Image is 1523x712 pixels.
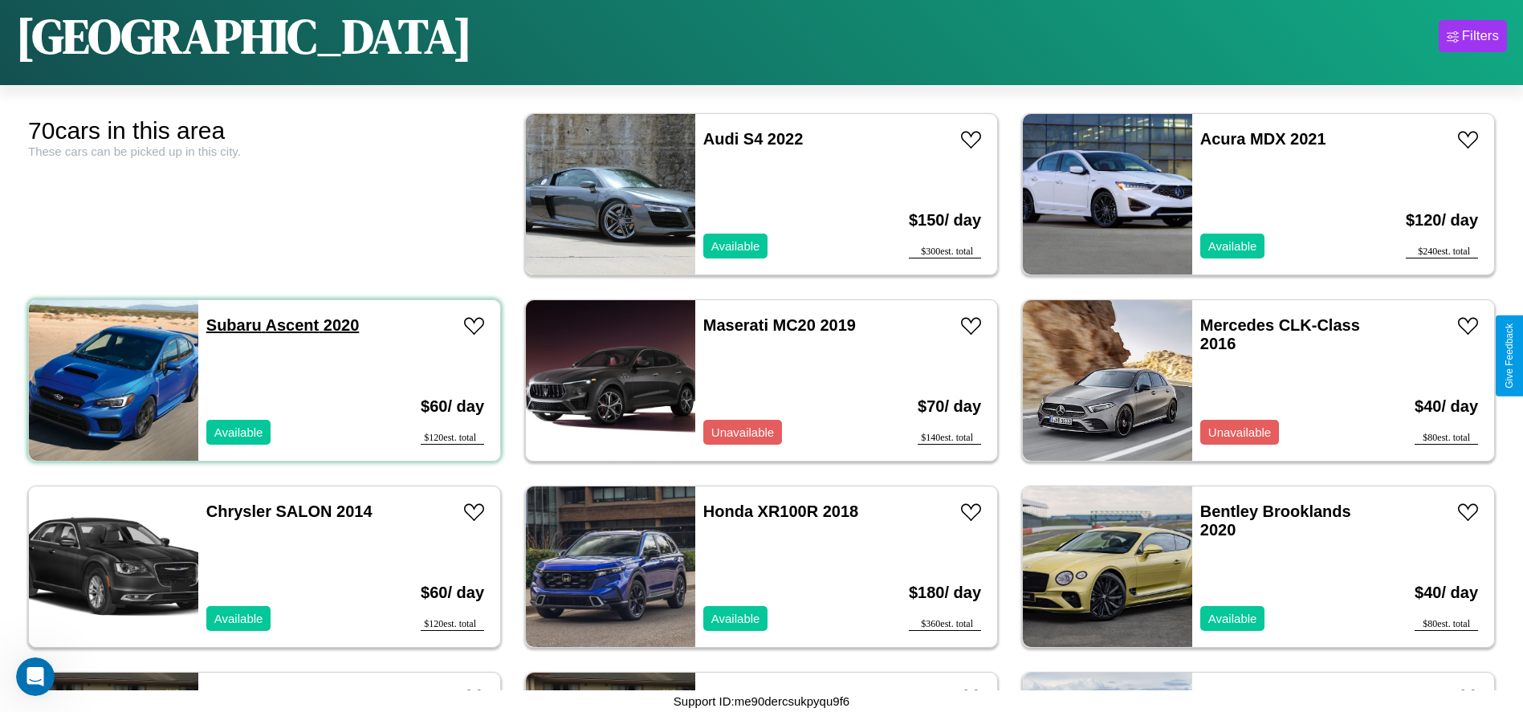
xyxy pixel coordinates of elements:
a: Maserati MC20 2019 [703,316,856,334]
p: Available [214,421,263,443]
a: Bentley Brooklands 2020 [1200,502,1351,539]
div: $ 120 est. total [421,432,484,445]
div: Give Feedback [1504,323,1515,389]
p: Available [1208,235,1257,257]
h3: $ 40 / day [1415,568,1478,618]
p: Available [1208,608,1257,629]
div: $ 300 est. total [909,246,981,258]
iframe: Intercom live chat [16,657,55,696]
div: 70 cars in this area [28,117,501,144]
div: $ 80 est. total [1415,618,1478,631]
a: Honda XR100R 2018 [703,502,858,520]
h3: $ 70 / day [918,381,981,432]
a: Audi S4 2022 [703,130,804,148]
button: Filters [1439,20,1507,52]
a: Tesla Semi 2018 [1200,689,1323,706]
h3: $ 120 / day [1406,195,1478,246]
p: Available [214,608,263,629]
p: Unavailable [711,421,774,443]
a: Acura MDX 2021 [1200,130,1326,148]
div: $ 120 est. total [421,618,484,631]
p: Available [711,608,760,629]
h3: $ 150 / day [909,195,981,246]
div: $ 140 est. total [918,432,981,445]
h3: $ 60 / day [421,381,484,432]
a: Subaru Ascent 2020 [206,316,360,334]
h1: [GEOGRAPHIC_DATA] [16,3,472,69]
h3: $ 180 / day [909,568,981,618]
div: $ 360 est. total [909,618,981,631]
p: Unavailable [1208,421,1271,443]
div: $ 80 est. total [1415,432,1478,445]
p: Support ID: me90dercsukpyqu9f6 [674,690,849,712]
div: These cars can be picked up in this city. [28,144,501,158]
p: Available [711,235,760,257]
h3: $ 60 / day [421,568,484,618]
div: $ 240 est. total [1406,246,1478,258]
div: Filters [1462,28,1499,44]
h3: $ 40 / day [1415,381,1478,432]
a: Mercedes CLK-Class 2016 [1200,316,1360,352]
a: Chrysler SALON 2014 [206,502,373,520]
